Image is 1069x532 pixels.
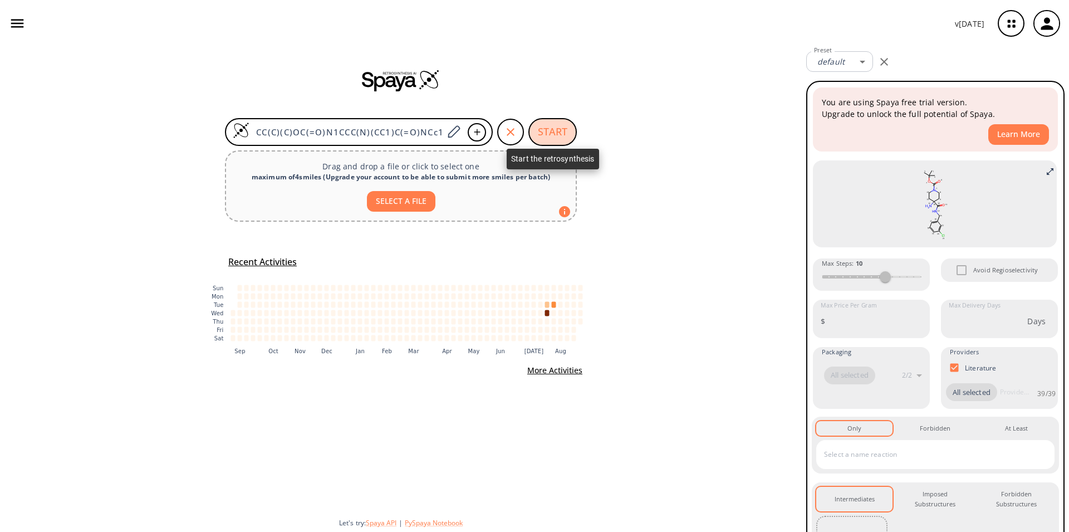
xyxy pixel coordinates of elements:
button: At Least [978,421,1055,436]
text: Sep [234,348,245,354]
text: Oct [268,348,278,354]
span: | [396,518,405,528]
h5: Recent Activities [228,256,297,268]
span: Max Steps : [822,258,862,269]
button: Imposed Substructures [897,487,973,512]
text: Thu [212,319,223,325]
div: Intermediates [835,494,875,504]
button: Learn More [988,124,1049,145]
text: Aug [555,348,566,354]
button: Only [816,421,893,436]
img: Spaya logo [362,69,440,91]
button: Spaya API [366,518,396,528]
text: Feb [382,348,392,354]
div: At Least [1005,423,1028,433]
p: 2 / 2 [902,370,912,380]
p: 39 / 39 [1037,389,1056,398]
span: Packaging [822,347,851,357]
text: Jun [496,348,505,354]
text: Sat [214,335,224,341]
span: Avoid Regioselectivity [973,265,1038,275]
button: START [528,118,577,146]
div: maximum of 4 smiles ( Upgrade your account to be able to submit more smiles per batch ) [235,172,567,182]
p: v [DATE] [955,18,984,30]
button: PySpaya Notebook [405,518,463,528]
button: Forbidden [897,421,973,436]
div: Forbidden [920,423,950,433]
text: Jan [355,348,365,354]
g: y-axis tick label [211,285,223,341]
text: Fri [217,327,223,333]
label: Max Price Per Gram [821,301,877,310]
button: More Activities [523,360,587,381]
div: Only [847,423,861,433]
text: Dec [321,348,332,354]
text: Mon [212,294,224,300]
label: Max Delivery Days [949,301,1001,310]
input: Enter SMILES [249,126,443,138]
input: Select a name reaction [821,446,1033,463]
span: All selected [824,370,875,381]
g: x-axis tick label [234,348,566,354]
input: Provider name [997,383,1032,401]
span: All selected [946,387,997,398]
text: Wed [211,310,223,316]
label: Preset [814,46,832,55]
span: Providers [950,347,979,357]
div: Imposed Substructures [906,489,964,510]
text: Mar [408,348,419,354]
p: Drag and drop a file or click to select one [235,160,567,172]
img: Logo Spaya [233,122,249,139]
button: SELECT A FILE [367,191,435,212]
strong: 10 [856,259,862,267]
g: cell [231,285,583,341]
text: Sun [213,285,223,291]
div: Forbidden Substructures [987,489,1046,510]
p: Literature [965,363,997,373]
svg: Full screen [1046,167,1055,176]
button: Recent Activities [224,253,301,271]
div: Start the retrosynthesis [507,149,599,169]
em: default [817,56,845,67]
div: Let's try: [339,518,797,528]
text: Apr [442,348,452,354]
text: Nov [295,348,306,354]
button: Intermediates [816,487,893,512]
text: [DATE] [524,348,544,354]
p: $ [821,315,825,327]
p: You are using Spaya free trial version. Upgrade to unlock the full potential of Spaya. [822,96,1049,120]
p: Days [1027,315,1046,327]
button: Forbidden Substructures [978,487,1055,512]
text: Tue [213,302,224,308]
svg: CC(C)(C)OC(=O)N1CCC(N)(CC1)C(=O)NCc1cccc(Cl)c1 [821,165,1048,243]
text: May [468,348,479,354]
